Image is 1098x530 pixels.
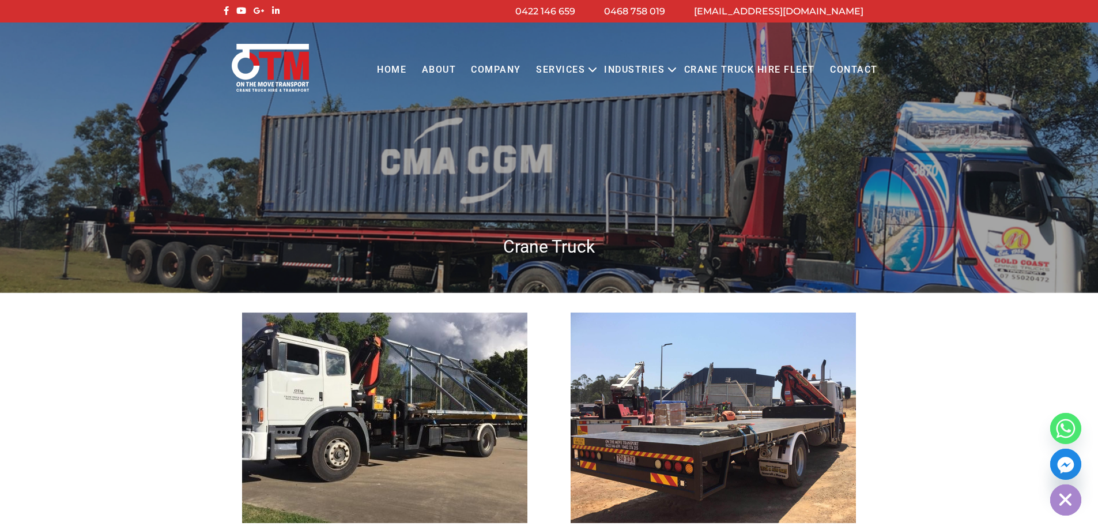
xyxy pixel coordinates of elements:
a: Contact [822,54,885,86]
img: Mobile crane hire Brisbane [242,313,527,523]
a: Crane Truck Hire Fleet [676,54,822,86]
a: About [414,54,463,86]
a: Facebook_Messenger [1050,449,1081,480]
a: [EMAIL_ADDRESS][DOMAIN_NAME] [694,6,863,17]
a: 0422 146 659 [515,6,575,17]
a: Services [529,54,593,86]
a: Home [369,54,414,86]
a: 0468 758 019 [604,6,665,17]
img: Otmtransport [229,43,311,93]
a: Whatsapp [1050,413,1081,444]
h1: Crane Truck [221,235,878,258]
a: COMPANY [463,54,529,86]
img: Crane Truck Hire Gold Coast | Crane Trucks for Hire [571,313,856,523]
a: Industries [597,54,672,86]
